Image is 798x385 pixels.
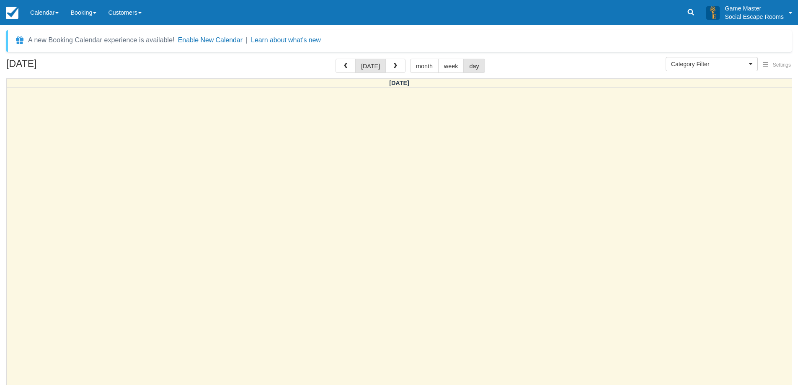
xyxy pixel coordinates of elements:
[725,13,784,21] p: Social Escape Rooms
[251,36,321,44] a: Learn about what's new
[246,36,248,44] span: |
[6,7,18,19] img: checkfront-main-nav-mini-logo.png
[463,59,485,73] button: day
[725,4,784,13] p: Game Master
[178,36,243,44] button: Enable New Calendar
[28,35,175,45] div: A new Booking Calendar experience is available!
[6,59,112,74] h2: [DATE]
[773,62,791,68] span: Settings
[438,59,464,73] button: week
[410,59,439,73] button: month
[355,59,386,73] button: [DATE]
[389,80,409,86] span: [DATE]
[666,57,758,71] button: Category Filter
[671,60,747,68] span: Category Filter
[706,6,720,19] img: A3
[758,59,796,71] button: Settings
